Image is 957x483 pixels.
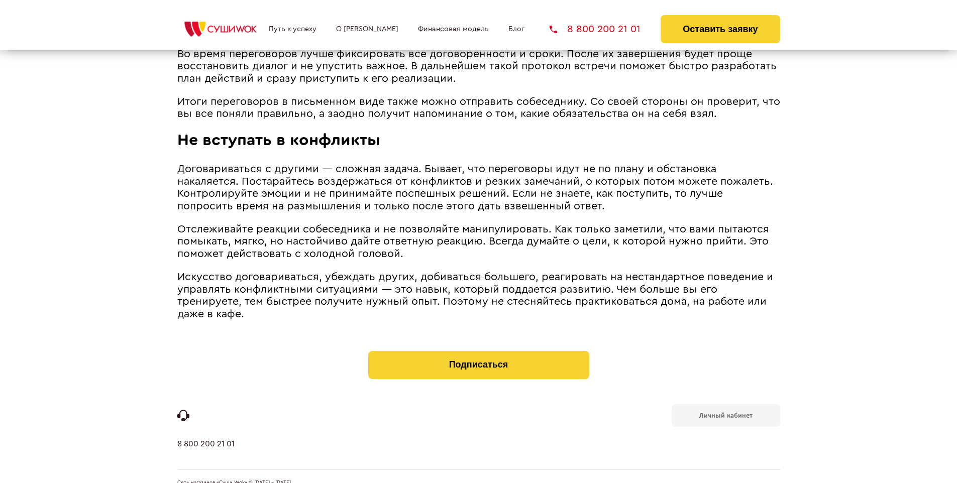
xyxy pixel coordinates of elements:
[177,439,235,469] a: 8 800 200 21 01
[508,25,524,33] a: Блог
[177,132,380,148] span: Не вступать в конфликты
[550,24,641,34] a: 8 800 200 21 01
[418,25,489,33] a: Финансовая модель
[177,164,773,211] span: Договариваться с другими ― сложная задача. Бывает, что переговоры идут не по плану и обстановка н...
[269,25,316,33] a: Путь к успеху
[699,412,753,419] b: Личный кабинет
[368,351,589,379] button: Подписаться
[177,49,777,84] span: Во время переговоров лучше фиксировать все договоренности и сроки. После их завершения будет прощ...
[177,224,769,259] span: Отслеживайте реакции собеседника и не позволяйте манипулировать. Как только заметили, что вами пы...
[672,404,780,427] a: Личный кабинет
[177,272,773,319] span: Искусство договариваться, убеждать других, добиваться большего, реагировать на нестандартное пове...
[336,25,398,33] a: О [PERSON_NAME]
[177,96,780,119] span: Итоги переговоров в письменном виде также можно отправить собеседнику. Со своей стороны он провер...
[661,15,780,43] button: Оставить заявку
[567,24,641,34] span: 8 800 200 21 01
